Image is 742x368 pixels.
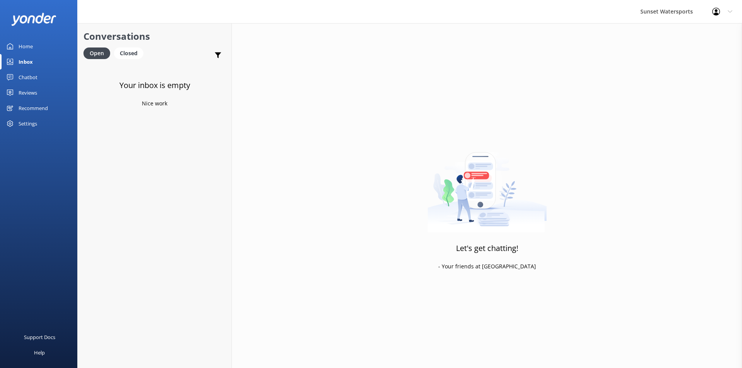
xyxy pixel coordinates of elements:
div: Open [83,47,110,59]
a: Open [83,49,114,57]
a: Closed [114,49,147,57]
div: Closed [114,47,143,59]
img: yonder-white-logo.png [12,13,56,25]
div: Recommend [19,100,48,116]
div: Settings [19,116,37,131]
div: Inbox [19,54,33,70]
h2: Conversations [83,29,226,44]
img: artwork of a man stealing a conversation from at giant smartphone [427,136,547,232]
div: Chatbot [19,70,37,85]
div: Support Docs [24,329,55,345]
h3: Your inbox is empty [119,79,190,92]
p: Nice work [142,99,167,108]
p: - Your friends at [GEOGRAPHIC_DATA] [438,262,536,271]
div: Home [19,39,33,54]
div: Reviews [19,85,37,100]
h3: Let's get chatting! [456,242,518,254]
div: Help [34,345,45,360]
